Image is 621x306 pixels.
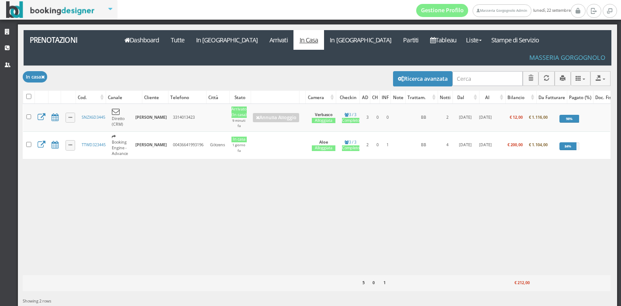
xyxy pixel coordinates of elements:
div: 98% [559,115,579,123]
div: Da Fatturare [537,91,567,103]
a: Arrivati [263,30,293,50]
td: [DATE] [476,131,495,159]
button: Aggiorna [538,71,555,86]
div: Dal [453,91,479,103]
div: 84% [559,142,576,150]
div: Cliente [142,91,168,103]
div: Al [480,91,505,103]
a: Annulla Alloggio [253,113,299,123]
a: SNZX6D3445 [82,114,105,120]
div: Canale [106,91,142,103]
div: Città [207,91,229,103]
b: Aloe [319,139,328,145]
td: 0 [382,104,393,131]
small: 9 minuti fa [232,118,245,128]
td: 3 [362,104,373,131]
a: Gestione Profilo [416,4,469,17]
a: In [GEOGRAPHIC_DATA] [324,30,397,50]
div: Alloggiata [312,145,336,151]
a: In [GEOGRAPHIC_DATA] [190,30,263,50]
div: Arrivato (In casa) [231,107,247,118]
b: € 1.104,00 [529,142,548,148]
div: Alloggiata [312,118,336,124]
td: 0 [373,131,382,159]
button: Ricerca avanzata [393,71,452,86]
div: Completo [342,145,359,151]
div: Note [391,91,405,103]
a: Tutte [165,30,190,50]
td: BB [407,131,440,159]
td: 1 [382,131,393,159]
td: [DATE] [455,131,476,159]
a: Partiti [397,30,424,50]
a: Liste [462,30,485,50]
td: [DATE] [476,104,495,131]
td: Götzens [207,131,228,159]
b: [PERSON_NAME] [135,114,167,120]
a: Masseria Gorgognolo Admin [473,4,531,17]
div: Stato [230,91,251,103]
td: 3314013423 [170,104,207,131]
button: Export [590,71,611,86]
div: Telefono [169,91,206,103]
div: Bilancio [506,91,536,103]
a: 3 / 3Completo [342,112,359,124]
b: € 1.116,00 [529,114,548,120]
div: Completo [342,118,359,124]
div: In casa [231,137,247,142]
div: CH [370,91,380,103]
b: 1 [383,280,386,285]
div: € 212,00 [500,278,531,289]
small: 1 giorno fa [232,143,245,153]
td: BB [407,104,440,131]
td: 00436641993196 [170,131,207,159]
span: lunedì, 22 settembre [416,4,571,17]
a: In Casa [293,30,324,50]
a: Prenotazioni [24,30,114,50]
div: Notti [438,91,452,103]
div: Trattam. [406,91,438,103]
div: AD [360,91,369,103]
b: € 12,00 [510,114,523,120]
span: Showing 2 rows [23,298,51,304]
div: Doc. Fiscali [593,91,621,103]
a: TTWD323445 [82,142,106,148]
b: Verbasco [315,112,333,117]
td: 2 [440,104,455,131]
div: Pagato (%) [567,91,593,103]
div: INF [380,91,390,103]
div: Camera [306,91,335,103]
b: [PERSON_NAME] [135,142,167,148]
div: Cod. [76,91,106,103]
td: Diretto (CRM) [109,104,132,131]
a: Stampe di Servizio [486,30,545,50]
td: 2 [362,131,373,159]
td: Booking Engine - Advance [109,131,132,159]
img: BookingDesigner.com [6,1,95,18]
td: 4 [440,131,455,159]
b: 0 [373,280,375,285]
div: Checkin [336,91,360,103]
td: [DATE] [455,104,476,131]
a: Dashboard [119,30,165,50]
button: In casa [23,71,47,82]
a: 3 / 3Completo [342,139,359,151]
td: 0 [373,104,382,131]
b: 5 [362,280,365,285]
b: € 200,00 [507,142,523,148]
a: Tableau [424,30,462,50]
input: Cerca [452,71,523,86]
h4: Masseria Gorgognolo [529,54,605,61]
